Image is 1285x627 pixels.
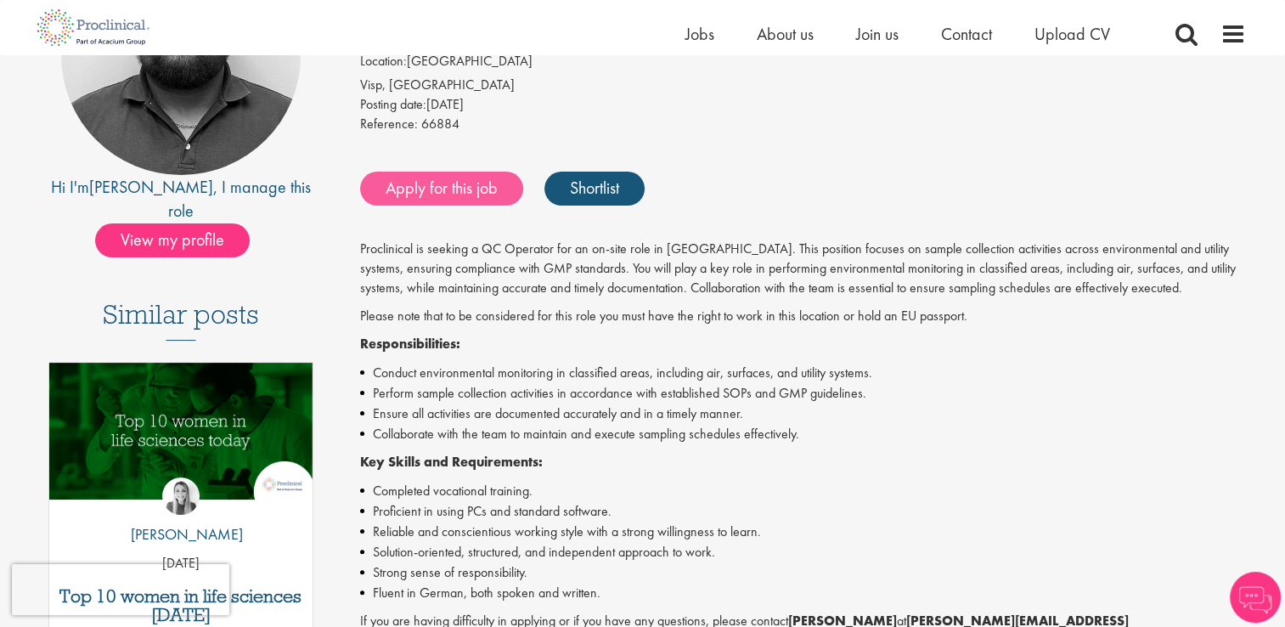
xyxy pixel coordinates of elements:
strong: Responsibilities: [360,335,460,353]
li: Collaborate with the team to maintain and execute sampling schedules effectively. [360,424,1246,444]
a: Apply for this job [360,172,523,206]
img: Top 10 women in life sciences today [49,363,313,500]
div: Visp, [GEOGRAPHIC_DATA] [360,76,1246,95]
div: Hi I'm , I manage this role [40,175,323,223]
li: Ensure all activities are documented accurately and in a timely manner. [360,404,1246,424]
span: Posting date: [360,95,426,113]
iframe: reCAPTCHA [12,564,229,615]
p: [DATE] [49,554,313,573]
li: Strong sense of responsibility. [360,562,1246,583]
a: Upload CV [1034,23,1110,45]
div: [DATE] [360,95,1246,115]
li: [GEOGRAPHIC_DATA] [360,52,1246,76]
li: Reliable and conscientious working style with a strong willingness to learn. [360,522,1246,542]
li: Perform sample collection activities in accordance with established SOPs and GMP guidelines. [360,383,1246,404]
img: Chatbot [1230,572,1281,623]
a: About us [757,23,814,45]
li: Conduct environmental monitoring in classified areas, including air, surfaces, and utility systems. [360,363,1246,383]
a: Shortlist [544,172,645,206]
a: [PERSON_NAME] [89,176,213,198]
p: Proclinical is seeking a QC Operator for an on-site role in [GEOGRAPHIC_DATA]. This position focu... [360,240,1246,298]
a: Join us [856,23,899,45]
a: Hannah Burke [PERSON_NAME] [118,477,243,554]
li: Completed vocational training. [360,481,1246,501]
li: Fluent in German, both spoken and written. [360,583,1246,603]
h3: Similar posts [103,300,259,341]
a: Jobs [685,23,714,45]
label: Reference: [360,115,418,134]
label: Location: [360,52,407,71]
a: View my profile [95,227,267,249]
p: Please note that to be considered for this role you must have the right to work in this location ... [360,307,1246,326]
img: Hannah Burke [162,477,200,515]
li: Proficient in using PCs and standard software. [360,501,1246,522]
a: Contact [941,23,992,45]
li: Solution-oriented, structured, and independent approach to work. [360,542,1246,562]
a: Link to a post [49,363,313,513]
p: [PERSON_NAME] [118,523,243,545]
span: View my profile [95,223,250,257]
strong: Key Skills and Requirements: [360,453,543,471]
span: 66884 [421,115,459,133]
